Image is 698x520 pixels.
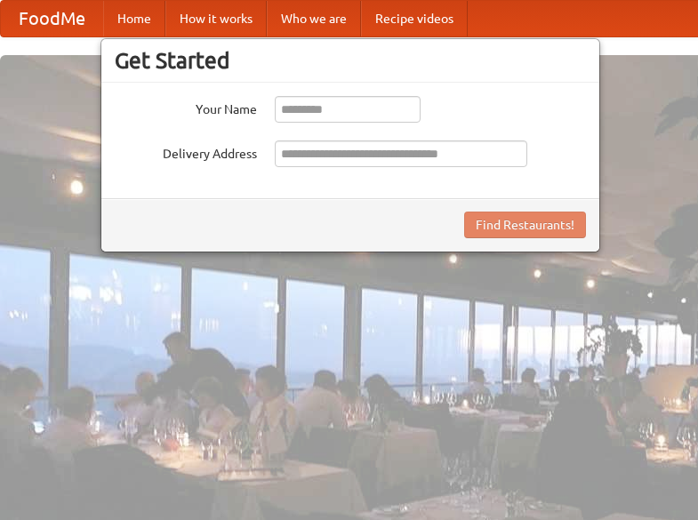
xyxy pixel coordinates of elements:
[361,1,468,36] a: Recipe videos
[115,47,586,74] h3: Get Started
[115,140,257,163] label: Delivery Address
[115,96,257,118] label: Your Name
[1,1,103,36] a: FoodMe
[464,212,586,238] button: Find Restaurants!
[165,1,267,36] a: How it works
[103,1,165,36] a: Home
[267,1,361,36] a: Who we are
